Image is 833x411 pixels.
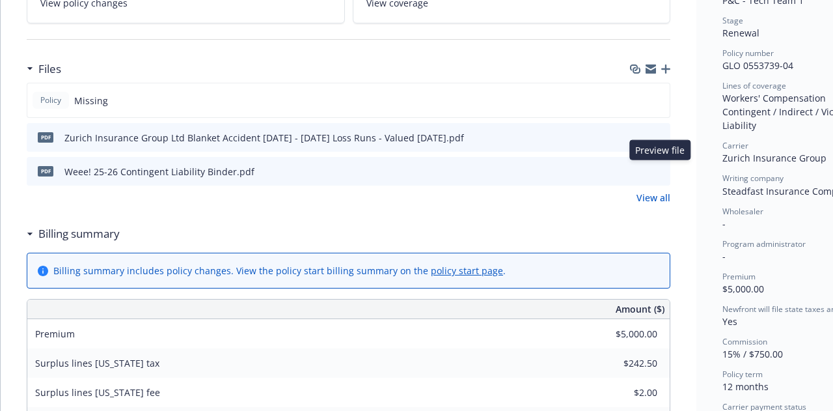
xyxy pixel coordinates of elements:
[35,328,75,340] span: Premium
[722,336,767,347] span: Commission
[722,206,763,217] span: Wholesaler
[64,131,464,145] div: Zurich Insurance Group Ltd Blanket Accident [DATE] - [DATE] Loss Runs - Valued [DATE].pdf
[38,94,64,106] span: Policy
[35,357,159,369] span: Surplus lines [US_STATE] tax
[722,250,726,262] span: -
[722,271,756,282] span: Premium
[636,191,670,205] a: View all
[722,152,826,164] span: Zurich Insurance Group
[722,140,748,151] span: Carrier
[38,132,53,142] span: pdf
[722,15,743,26] span: Stage
[722,315,737,328] span: Yes
[722,369,763,380] span: Policy term
[722,218,726,230] span: -
[722,59,793,72] span: GLO 0553739-04
[722,380,769,393] span: 12 months
[653,165,665,178] button: preview file
[580,383,665,403] input: 0.00
[38,166,53,176] span: pdf
[722,80,786,91] span: Lines of coverage
[722,27,759,39] span: Renewal
[27,61,61,78] div: Files
[27,225,120,242] div: Billing summary
[53,264,506,277] div: Billing summary includes policy changes. View the policy start billing summary on the .
[431,264,503,277] a: policy start page
[38,225,120,242] h3: Billing summary
[616,302,664,316] span: Amount ($)
[35,386,160,399] span: Surplus lines [US_STATE] fee
[722,283,764,295] span: $5,000.00
[722,48,774,59] span: Policy number
[722,348,783,360] span: 15% / $750.00
[722,238,806,249] span: Program administrator
[38,61,61,78] h3: Files
[722,173,784,184] span: Writing company
[580,354,665,373] input: 0.00
[633,165,643,178] button: download file
[74,94,108,107] span: Missing
[633,131,643,145] button: download file
[653,131,665,145] button: preview file
[580,324,665,344] input: 0.00
[629,140,690,160] div: Preview file
[64,165,254,178] div: Weee! 25-26 Contingent Liability Binder.pdf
